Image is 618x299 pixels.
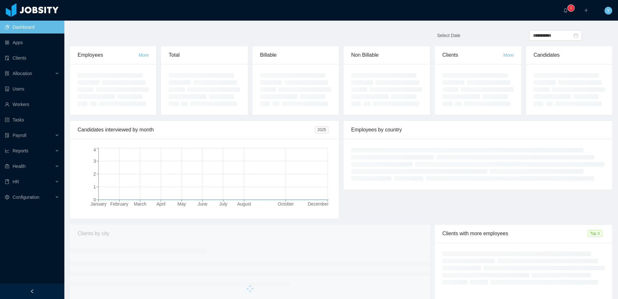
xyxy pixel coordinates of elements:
[78,121,315,139] div: Candidates interviewed by month
[351,46,422,64] div: Non Billable
[5,133,9,138] i: icon: file-protect
[442,225,587,243] div: Clients with more employees
[437,33,460,38] span: Select Date
[93,147,96,152] tspan: 4
[13,195,39,200] span: Configuration
[134,201,146,207] tspan: March
[5,21,59,34] a: icon: pie-chartDashboard
[93,159,96,164] tspan: 3
[169,46,240,64] div: Total
[503,53,514,58] a: More
[13,133,26,138] span: Payroll
[93,184,96,189] tspan: 1
[5,149,9,153] i: icon: line-chart
[78,46,138,64] div: Employees
[5,164,9,169] i: icon: medicine-box
[237,201,251,207] tspan: August
[93,171,96,177] tspan: 2
[13,164,25,169] span: Health
[110,201,128,207] tspan: February
[13,71,32,76] span: Allocation
[5,52,59,64] a: icon: auditClients
[93,197,96,202] tspan: 0
[90,201,107,207] tspan: January
[5,195,9,199] i: icon: setting
[351,121,605,139] div: Employees by country
[5,71,9,76] i: icon: solution
[5,179,9,184] i: icon: book
[138,53,149,58] a: More
[442,46,503,64] div: Clients
[219,201,227,207] tspan: July
[13,148,28,153] span: Reports
[278,201,294,207] tspan: October
[607,7,610,14] span: Y
[563,8,568,13] i: icon: bell
[156,201,165,207] tspan: April
[315,126,329,133] span: 2025
[584,8,588,13] i: icon: plus
[5,113,59,126] a: icon: profileTasks
[5,98,59,111] a: icon: userWorkers
[588,230,602,237] span: Top 3
[534,46,605,64] div: Candidates
[5,36,59,49] a: icon: appstoreApps
[198,201,208,207] tspan: June
[260,46,331,64] div: Billable
[5,82,59,95] a: icon: robotUsers
[308,201,329,207] tspan: December
[177,201,186,207] tspan: May
[568,5,574,11] sup: 0
[13,179,19,184] span: HR
[574,33,578,38] i: icon: calendar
